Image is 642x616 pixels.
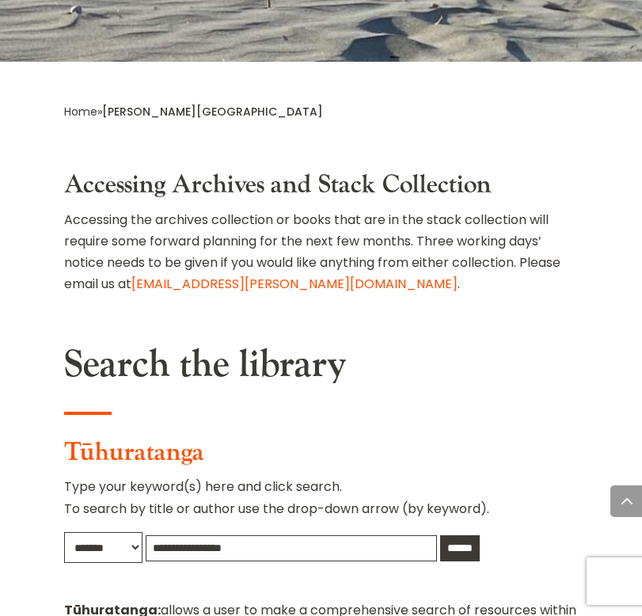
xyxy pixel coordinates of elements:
h3: Accessing Archives and Stack Collection [64,170,578,208]
a: [EMAIL_ADDRESS][PERSON_NAME][DOMAIN_NAME] [131,275,458,293]
span: [PERSON_NAME][GEOGRAPHIC_DATA] [102,104,323,120]
h3: Tūhuratanga [64,438,578,476]
h2: Search the library [64,342,578,396]
p: Type your keyword(s) here and click search. To search by title or author use the drop-down arrow ... [64,476,578,531]
p: Accessing the archives collection or books that are in the stack collection will require some for... [64,209,578,295]
a: Home [64,104,97,120]
span: » [64,104,323,120]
